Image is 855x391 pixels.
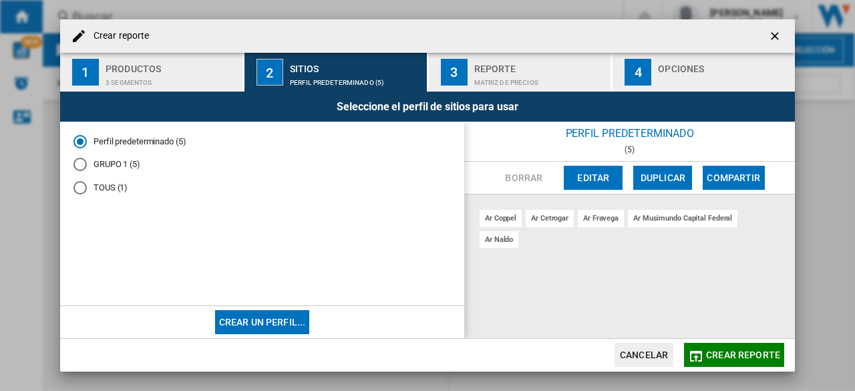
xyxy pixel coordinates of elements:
button: 3 Reporte Matriz de precios [429,53,613,92]
button: Compartir [703,166,764,190]
button: getI18NText('BUTTONS.CLOSE_DIALOG') [763,23,790,49]
button: Cancelar [615,343,673,367]
md-radio-button: GRUPO 1 (5) [73,158,451,171]
button: Crear un perfil... [215,310,310,334]
div: (5) [464,145,795,154]
ng-md-icon: getI18NText('BUTTONS.CLOSE_DIALOG') [768,29,784,45]
button: 1 Productos 3 segmentos [60,53,244,92]
md-radio-button: TOUS (1) [73,182,451,194]
div: Opciones [658,58,790,72]
div: Reporte [474,58,606,72]
div: Seleccione el perfil de sitios para usar [60,92,795,122]
div: 4 [625,59,651,86]
div: Productos [106,58,237,72]
div: 3 segmentos [106,72,237,86]
div: 1 [72,59,99,86]
div: ar coppel [480,210,522,227]
button: Crear reporte [684,343,784,367]
div: 2 [256,59,283,86]
span: Crear reporte [706,350,780,360]
div: Perfil predeterminado [464,122,795,145]
button: 2 Sitios Perfil predeterminado (5) [244,53,428,92]
button: Editar [564,166,623,190]
md-radio-button: Perfil predeterminado (5) [73,135,451,148]
div: ar fravega [578,210,624,227]
div: 3 [441,59,468,86]
div: ar naldo [480,231,518,248]
div: Sitios [290,58,421,72]
div: Perfil predeterminado (5) [290,72,421,86]
button: 4 Opciones [613,53,795,92]
button: Duplicar [633,166,692,190]
div: Matriz de precios [474,72,606,86]
button: Borrar [494,166,553,190]
div: ar cetrogar [526,210,574,227]
div: ar musimundo capital federal [628,210,737,227]
h4: Crear reporte [87,29,149,43]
